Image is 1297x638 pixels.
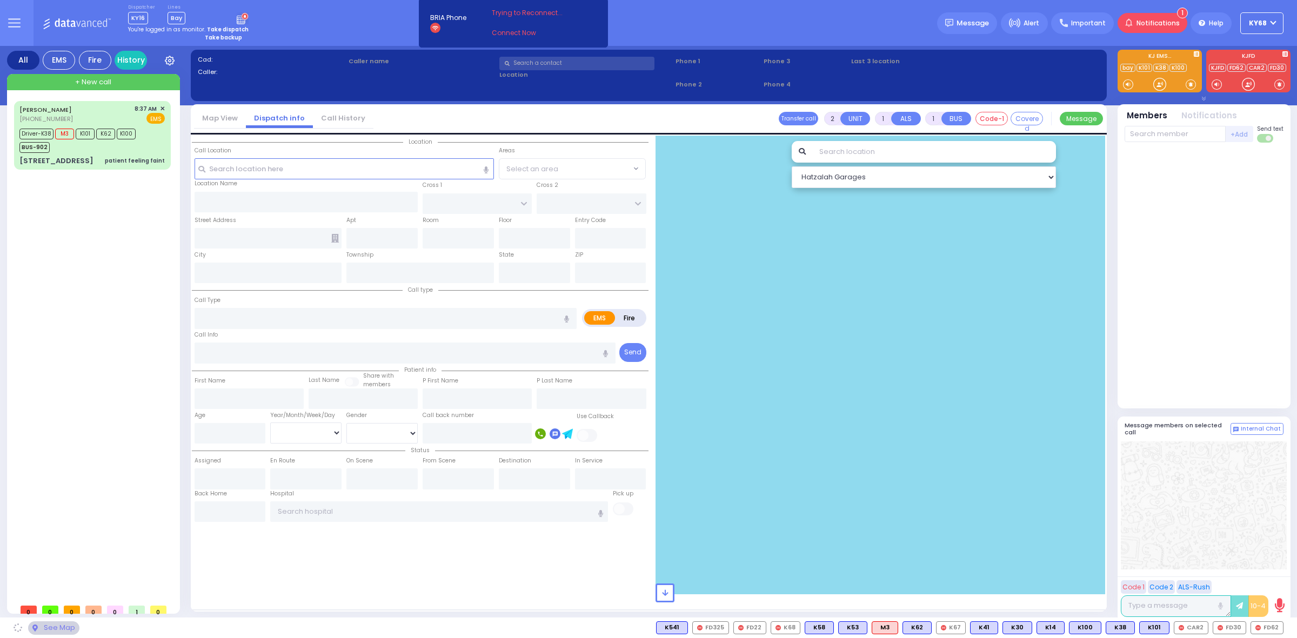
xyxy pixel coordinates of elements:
[1002,621,1032,634] div: K30
[941,625,946,630] img: red-radio-icon.svg
[771,621,800,634] div: K68
[423,456,456,465] label: From Scene
[363,372,394,380] small: Share with
[399,366,442,374] span: Patient info
[891,112,921,125] button: ALS
[195,411,205,420] label: Age
[656,621,688,634] div: K541
[198,68,345,77] label: Caller:
[692,621,729,634] div: FD325
[246,113,313,123] a: Dispatch info
[19,156,93,166] div: [STREET_ADDRESS]
[198,55,345,64] label: Cad:
[195,331,218,339] label: Call Info
[19,129,54,139] span: Driver-K38
[764,57,848,66] span: Phone 3
[107,606,123,614] span: 0
[1060,112,1103,125] button: Message
[195,456,221,465] label: Assigned
[738,625,744,630] img: red-radio-icon.svg
[43,16,115,30] img: Logo
[975,112,1008,125] button: Code-1
[775,625,781,630] img: red-radio-icon.svg
[146,113,165,124] span: EMS
[19,115,73,123] span: [PHONE_NUMBER]
[19,142,50,153] span: BUS-902
[1251,621,1283,634] div: FD62
[1218,625,1223,630] img: red-radio-icon.svg
[1257,133,1274,144] label: Turn off text
[168,4,185,11] label: Lines
[405,446,435,454] span: Status
[805,621,834,634] div: K58
[1241,425,1281,433] span: Internal Chat
[945,19,953,27] img: message.svg
[1206,53,1291,61] label: KJFD
[1177,8,1188,18] span: 1
[506,164,558,174] span: Select an area
[1227,64,1246,72] a: FD62
[1002,621,1032,634] div: BLS
[43,51,75,70] div: EMS
[1120,64,1135,72] a: bay
[270,456,295,465] label: En Route
[270,501,608,522] input: Search hospital
[19,105,72,114] a: [PERSON_NAME]
[614,311,645,325] label: Fire
[872,621,898,634] div: ALS
[575,456,603,465] label: In Service
[55,129,74,139] span: M3
[1125,422,1231,436] h5: Message members on selected call
[499,57,654,70] input: Search a contact
[349,57,496,66] label: Caller name
[805,621,834,634] div: BLS
[423,216,439,225] label: Room
[76,129,95,139] span: K101
[838,621,867,634] div: K53
[1121,580,1146,594] button: Code 1
[1255,625,1261,630] img: red-radio-icon.svg
[7,51,39,70] div: All
[838,621,867,634] div: BLS
[1139,621,1169,634] div: K101
[1233,427,1239,432] img: comment-alt.png
[499,251,514,259] label: State
[1247,64,1267,72] a: CAR2
[42,606,58,614] span: 0
[577,412,614,421] label: Use Callback
[160,104,165,113] span: ✕
[619,343,646,362] button: Send
[902,621,932,634] div: BLS
[1268,64,1286,72] a: FD30
[128,4,155,11] label: Dispatcher
[575,216,606,225] label: Entry Code
[75,77,111,88] span: + New call
[117,129,136,139] span: K100
[85,606,102,614] span: 0
[1209,18,1224,28] span: Help
[128,25,205,33] span: You're logged in as monitor.
[331,234,339,243] span: Other building occupants
[1169,64,1187,72] a: K100
[492,8,577,18] span: Trying to Reconnect...
[1257,125,1283,133] span: Send text
[194,113,246,123] a: Map View
[656,621,688,634] div: BLS
[1127,110,1167,122] button: Members
[1037,621,1065,634] div: K14
[733,621,766,634] div: FD22
[195,296,220,305] label: Call Type
[150,606,166,614] span: 0
[195,179,237,188] label: Location Name
[957,18,989,29] span: Message
[64,606,80,614] span: 0
[1011,112,1043,125] button: Covered
[270,411,342,420] div: Year/Month/Week/Day
[902,621,932,634] div: K62
[363,380,391,388] span: members
[195,146,231,155] label: Call Location
[105,157,165,165] div: patient feeling faint
[313,113,373,123] a: Call History
[28,621,79,635] div: See map
[1069,621,1101,634] div: K100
